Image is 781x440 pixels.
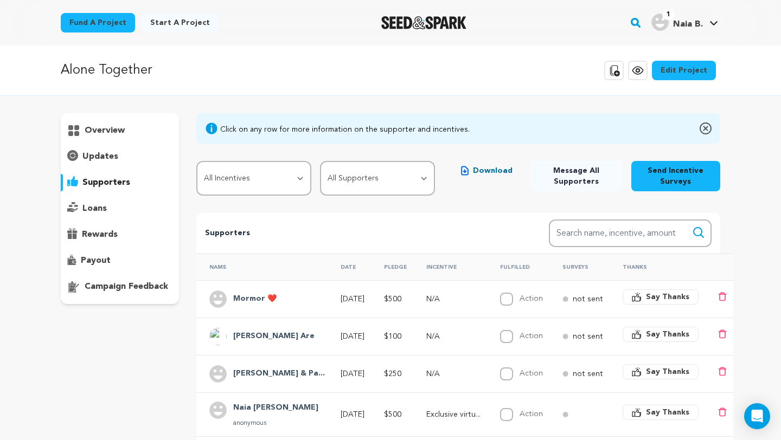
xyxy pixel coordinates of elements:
p: [DATE] [341,294,364,305]
p: updates [82,150,118,163]
a: Seed&Spark Homepage [381,16,466,29]
span: Say Thanks [646,366,689,377]
button: Say Thanks [623,289,699,305]
button: Send Incentive Surveys [631,161,720,191]
h4: Naia Bennitt [233,402,318,415]
span: $500 [384,295,401,303]
input: Search name, incentive, amount [549,219,712,247]
p: loans [82,202,107,215]
th: Incentive [413,254,487,280]
button: Say Thanks [623,405,699,420]
p: anonymous [233,419,318,428]
button: overview [61,122,179,139]
label: Action [520,295,543,302]
span: $250 [384,370,401,378]
a: Start a project [142,13,219,33]
th: Thanks [610,254,705,280]
button: campaign feedback [61,278,179,295]
th: Surveys [549,254,610,280]
p: [DATE] [341,409,364,420]
p: payout [81,254,111,267]
button: Download [452,161,521,180]
h4: Frank Lisa & Passadore [233,367,325,380]
p: [DATE] [341,368,364,379]
button: loans [61,200,179,217]
span: Naia B. [673,20,703,29]
button: rewards [61,226,179,243]
span: Message All Supporters [539,165,614,187]
span: Say Thanks [646,407,689,418]
img: user.png [651,14,669,31]
h4: Kvistad Are [233,330,315,343]
p: Exclusive virtual experience [426,409,481,420]
span: Say Thanks [646,329,689,340]
p: not sent [573,294,603,305]
p: overview [85,124,125,137]
a: Fund a project [61,13,135,33]
a: Naia B.'s Profile [649,11,720,31]
button: Message All Supporters [530,161,623,191]
div: Naia B.'s Profile [651,14,703,31]
label: Action [520,410,543,418]
span: Say Thanks [646,292,689,302]
a: Edit Project [652,61,716,80]
button: supporters [61,174,179,191]
div: Open Intercom Messenger [744,403,770,429]
p: rewards [82,228,118,241]
p: N/A [426,294,481,305]
th: Pledge [371,254,413,280]
button: Say Thanks [623,327,699,342]
p: N/A [426,368,481,379]
img: user.png [209,290,227,308]
img: user.png [209,402,227,419]
p: [DATE] [341,331,364,342]
p: not sent [573,331,603,342]
span: 1 [662,9,675,20]
button: payout [61,252,179,269]
img: user.png [209,365,227,383]
img: Seed&Spark Logo Dark Mode [381,16,466,29]
img: close-o.svg [700,122,712,135]
button: Say Thanks [623,364,699,379]
span: Naia B.'s Profile [649,11,720,34]
label: Action [520,370,543,377]
p: Alone Together [61,61,152,80]
div: Click on any row for more information on the supporter and incentives. [220,124,470,135]
p: Supporters [205,227,514,240]
button: updates [61,148,179,165]
h4: Mormor ❤️ [233,293,277,306]
th: Name [196,254,328,280]
p: N/A [426,331,481,342]
span: $100 [384,333,401,340]
th: Fulfilled [487,254,549,280]
img: ACg8ocI-3n3KvDmRshjF5gJb5eXEuMgMFFNMu8j3OiLCK_r9pp5ysViw=s96-c [209,328,227,345]
span: Download [473,165,513,176]
p: not sent [573,368,603,379]
th: Date [328,254,371,280]
p: campaign feedback [85,280,168,293]
span: $500 [384,411,401,418]
label: Action [520,332,543,340]
p: supporters [82,176,130,189]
